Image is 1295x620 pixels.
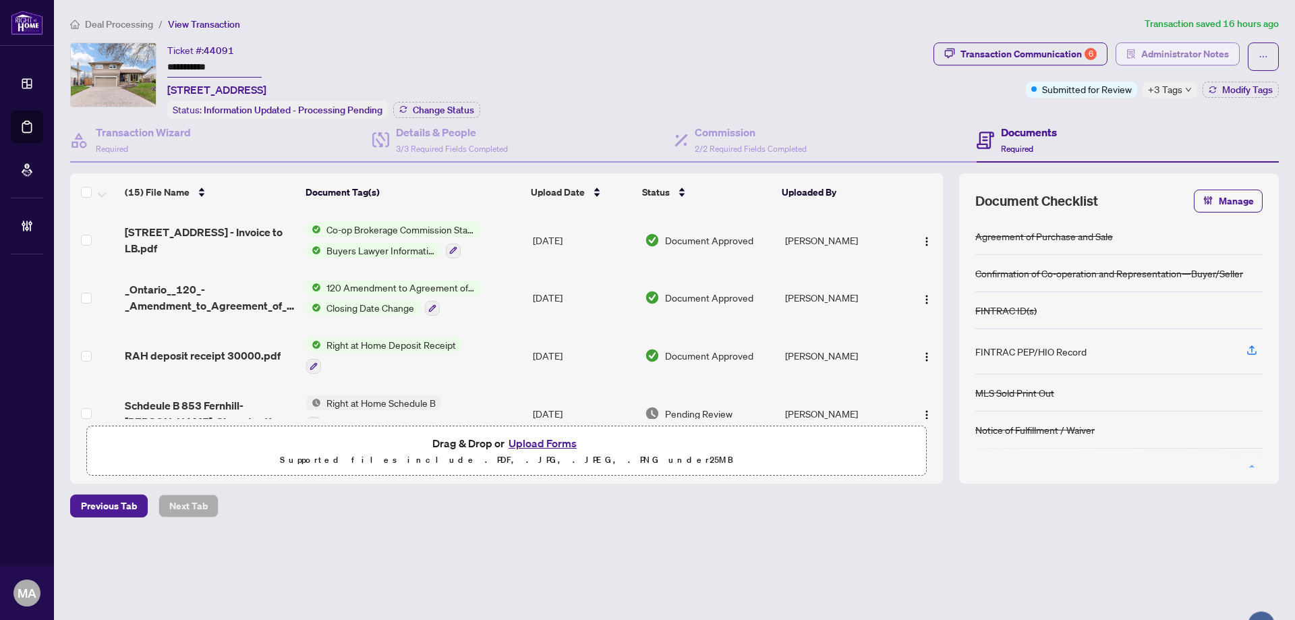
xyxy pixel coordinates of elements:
[96,144,128,154] span: Required
[306,395,441,432] button: Status IconRight at Home Schedule B
[695,144,807,154] span: 2/2 Required Fields Completed
[306,395,321,410] img: Status Icon
[1126,49,1136,59] span: solution
[960,43,1097,65] div: Transaction Communication
[306,337,461,374] button: Status IconRight at Home Deposit Receipt
[432,434,581,452] span: Drag & Drop or
[71,43,156,107] img: IMG-E12273467_1.jpg
[665,348,753,363] span: Document Approved
[159,16,163,32] li: /
[975,192,1098,210] span: Document Checklist
[167,43,234,58] div: Ticket #:
[1203,82,1279,98] button: Modify Tags
[125,397,295,430] span: Schdeule B 853 Fernhill-[PERSON_NAME]-Signed.pdf
[527,327,639,385] td: [DATE]
[665,290,753,305] span: Document Approved
[125,347,281,364] span: RAH deposit receipt 30000.pdf
[916,229,938,251] button: Logo
[1001,124,1057,140] h4: Documents
[642,185,670,200] span: Status
[413,105,474,115] span: Change Status
[776,173,899,211] th: Uploaded By
[1222,85,1273,94] span: Modify Tags
[916,403,938,424] button: Logo
[916,345,938,366] button: Logo
[527,269,639,327] td: [DATE]
[780,269,903,327] td: [PERSON_NAME]
[975,422,1095,437] div: Notice of Fulfillment / Waiver
[125,224,295,256] span: [STREET_ADDRESS] - Invoice to LB.pdf
[645,348,660,363] img: Document Status
[321,243,440,258] span: Buyers Lawyer Information
[665,406,732,421] span: Pending Review
[393,102,480,118] button: Change Status
[321,395,441,410] span: Right at Home Schedule B
[527,385,639,443] td: [DATE]
[70,20,80,29] span: home
[1194,190,1263,213] button: Manage
[1219,190,1254,212] span: Manage
[1001,144,1033,154] span: Required
[921,410,932,420] img: Logo
[921,236,932,247] img: Logo
[119,173,300,211] th: (15) File Name
[70,495,148,517] button: Previous Tab
[780,211,903,269] td: [PERSON_NAME]
[1145,16,1279,32] article: Transaction saved 16 hours ago
[921,294,932,305] img: Logo
[306,300,321,315] img: Status Icon
[645,406,660,421] img: Document Status
[1116,43,1240,65] button: Administrator Notes
[159,495,219,517] button: Next Tab
[321,300,420,315] span: Closing Date Change
[321,222,481,237] span: Co-op Brokerage Commission Statement
[1241,573,1282,613] button: Open asap
[1185,86,1192,93] span: down
[525,173,637,211] th: Upload Date
[85,18,153,30] span: Deal Processing
[975,229,1113,244] div: Agreement of Purchase and Sale
[306,280,321,295] img: Status Icon
[168,18,240,30] span: View Transaction
[300,173,525,211] th: Document Tag(s)
[637,173,776,211] th: Status
[125,185,190,200] span: (15) File Name
[306,222,321,237] img: Status Icon
[321,337,461,352] span: Right at Home Deposit Receipt
[306,280,481,316] button: Status Icon120 Amendment to Agreement of Purchase and SaleStatus IconClosing Date Change
[167,82,266,98] span: [STREET_ADDRESS]
[645,233,660,248] img: Document Status
[916,287,938,308] button: Logo
[81,495,137,517] span: Previous Tab
[95,452,918,468] p: Supported files include .PDF, .JPG, .JPEG, .PNG under 25 MB
[204,104,382,116] span: Information Updated - Processing Pending
[1085,48,1097,60] div: 6
[11,10,43,35] img: logo
[780,327,903,385] td: [PERSON_NAME]
[975,303,1037,318] div: FINTRAC ID(s)
[87,426,926,476] span: Drag & Drop orUpload FormsSupported files include .PDF, .JPG, .JPEG, .PNG under25MB
[645,290,660,305] img: Document Status
[1141,43,1229,65] span: Administrator Notes
[1259,52,1268,61] span: ellipsis
[780,385,903,443] td: [PERSON_NAME]
[125,281,295,314] span: _Ontario__120_-_Amendment_to_Agreement_of_Purchase_and_Sale 1.pdf
[18,584,36,602] span: MA
[167,101,388,119] div: Status:
[96,124,191,140] h4: Transaction Wizard
[306,243,321,258] img: Status Icon
[527,211,639,269] td: [DATE]
[665,233,753,248] span: Document Approved
[396,144,508,154] span: 3/3 Required Fields Completed
[1148,82,1182,97] span: +3 Tags
[306,337,321,352] img: Status Icon
[921,351,932,362] img: Logo
[204,45,234,57] span: 44091
[321,280,481,295] span: 120 Amendment to Agreement of Purchase and Sale
[933,43,1107,65] button: Transaction Communication6
[695,124,807,140] h4: Commission
[975,266,1243,281] div: Confirmation of Co-operation and Representation—Buyer/Seller
[396,124,508,140] h4: Details & People
[306,222,481,258] button: Status IconCo-op Brokerage Commission StatementStatus IconBuyers Lawyer Information
[975,385,1054,400] div: MLS Sold Print Out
